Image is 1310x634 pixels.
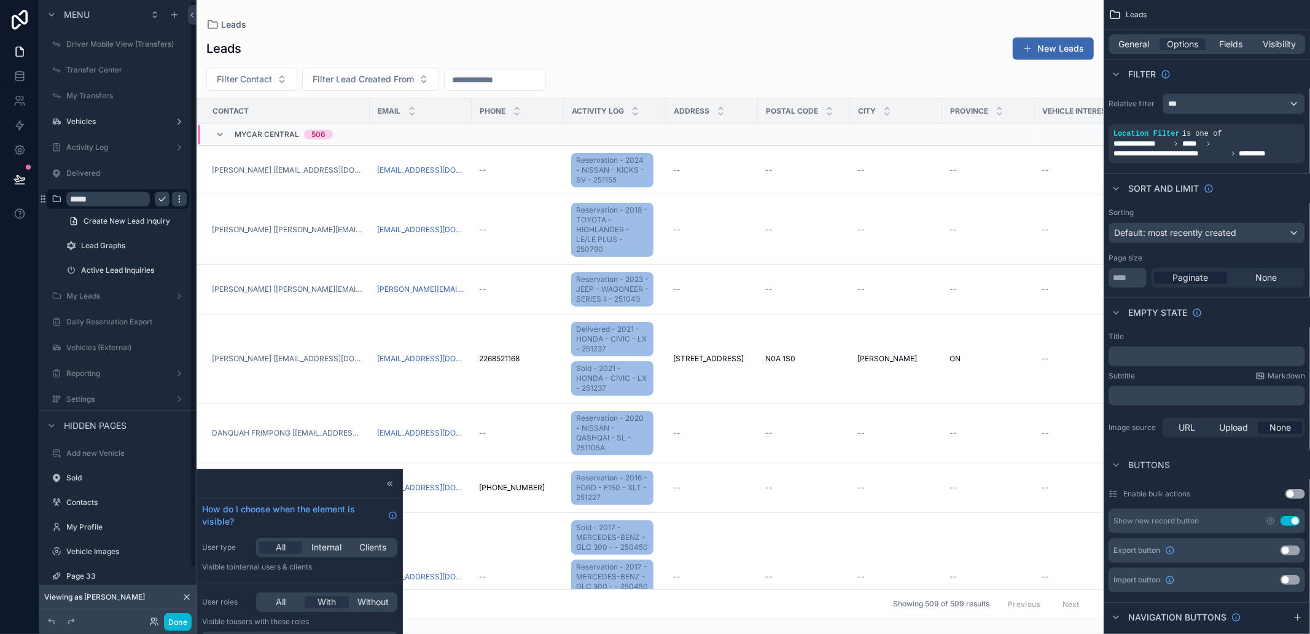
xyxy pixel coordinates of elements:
[1109,371,1135,381] label: Subtitle
[202,562,397,572] p: Visible to
[1114,227,1236,238] span: Default: most recently created
[572,106,624,116] span: Activity Log
[1255,371,1305,381] a: Markdown
[359,541,386,554] span: Clients
[1119,38,1150,50] span: General
[66,547,187,557] label: Vehicle Images
[1179,421,1196,434] span: URL
[47,86,189,106] a: My Transfers
[202,617,397,627] p: Visible to
[1220,421,1249,434] span: Upload
[81,265,187,275] label: Active Lead Inquiries
[47,338,189,358] a: Vehicles (External)
[1270,421,1292,434] span: None
[47,163,189,183] a: Delivered
[1109,332,1124,342] label: Title
[1113,546,1160,555] span: Export button
[893,600,989,609] span: Showing 509 of 509 results
[66,394,170,404] label: Settings
[66,168,187,178] label: Delivered
[66,143,170,152] label: Activity Log
[1128,182,1199,195] span: Sort And Limit
[66,39,187,49] label: Driver Mobile View (Transfers)
[66,448,187,458] label: Add new Vehicle
[47,542,189,562] a: Vehicle Images
[480,106,505,116] span: Phone
[1268,371,1305,381] span: Markdown
[84,216,170,226] span: Create New Lead Inquiry
[47,444,189,463] a: Add new Vehicle
[81,241,187,251] label: Lead Graphs
[1173,272,1209,284] span: Paginate
[61,211,189,231] a: Create New Lead Inquiry
[61,236,189,256] a: Lead Graphs
[1182,130,1222,138] span: is one of
[47,138,189,157] a: Activity Log
[1109,222,1305,243] button: Default: most recently created
[212,106,249,116] span: Contact
[276,596,286,608] span: All
[202,597,251,607] label: User roles
[1113,575,1160,585] span: Import button
[1128,459,1170,471] span: Buttons
[235,130,299,139] span: MyCar Central
[1255,272,1277,284] span: None
[311,541,341,554] span: Internal
[766,106,818,116] span: Postal Code
[1113,516,1199,526] div: Show new record button
[47,389,189,409] a: Settings
[233,562,312,571] span: Internal users & clients
[66,317,187,327] label: Daily Reservation Export
[66,117,170,127] label: Vehicles
[1109,423,1158,432] label: Image source
[1128,68,1156,80] span: Filter
[674,106,709,116] span: Address
[1128,307,1187,319] span: Empty state
[1042,106,1111,116] span: Vehicle Interest
[233,617,309,626] span: Users with these roles
[202,542,251,552] label: User type
[1167,38,1198,50] span: Options
[61,260,189,280] a: Active Lead Inquiries
[950,106,988,116] span: Province
[1263,38,1296,50] span: Visibility
[47,493,189,512] a: Contacts
[66,473,187,483] label: Sold
[66,65,187,75] label: Transfer Center
[47,312,189,332] a: Daily Reservation Export
[1128,611,1226,624] span: Navigation buttons
[47,112,189,131] a: Vehicles
[1109,208,1134,217] label: Sorting
[378,106,400,116] span: Email
[1109,253,1142,263] label: Page size
[64,9,90,21] span: Menu
[47,517,189,537] a: My Profile
[64,420,127,432] span: Hidden pages
[66,291,170,301] label: My Leads
[202,503,383,528] span: How do I choose when the element is visible?
[47,34,189,54] a: Driver Mobile View (Transfers)
[1109,99,1158,109] label: Relative filter
[357,596,389,608] span: Without
[318,596,336,608] span: With
[1220,38,1243,50] span: Fields
[66,571,187,581] label: Page 33
[164,613,192,631] button: Done
[276,541,286,554] span: All
[44,592,145,602] span: Viewing as [PERSON_NAME]
[66,522,187,532] label: My Profile
[1123,489,1190,499] label: Enable bulk actions
[1109,346,1305,366] div: scrollable content
[66,369,170,378] label: Reporting
[1126,10,1147,20] span: Leads
[66,91,187,101] label: My Transfers
[47,364,189,383] a: Reporting
[1113,130,1180,138] span: Location Filter
[66,498,187,507] label: Contacts
[66,343,187,353] label: Vehicles (External)
[47,60,189,80] a: Transfer Center
[47,286,189,306] a: My Leads
[47,566,189,586] a: Page 33
[858,106,876,116] span: City
[1109,386,1305,405] div: scrollable content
